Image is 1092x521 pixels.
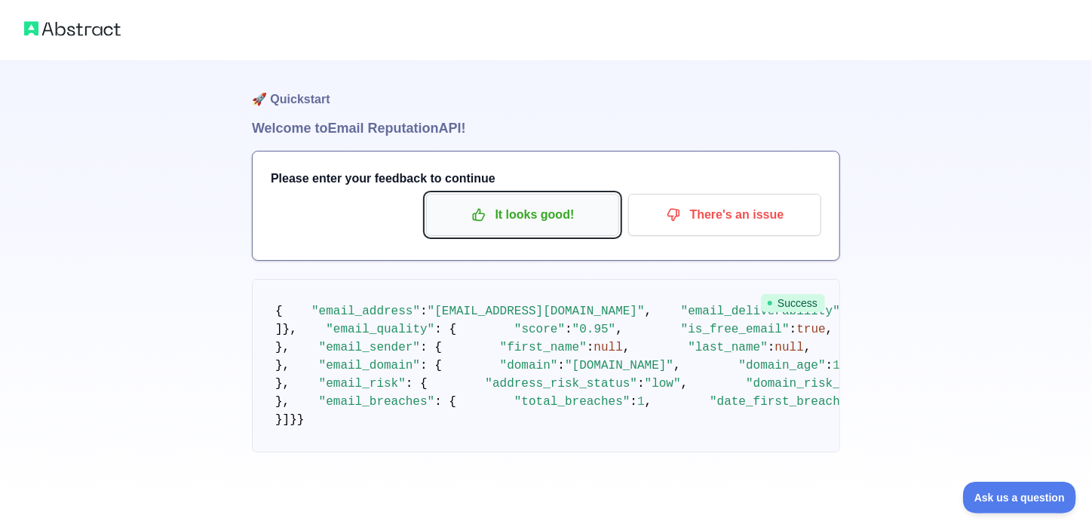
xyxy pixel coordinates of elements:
span: Success [761,294,825,312]
span: "[EMAIL_ADDRESS][DOMAIN_NAME]" [428,305,645,318]
span: 1 [637,395,645,409]
span: : [630,395,637,409]
span: "email_breaches" [319,395,435,409]
span: "domain" [500,359,558,372]
span: : [587,341,594,354]
img: Abstract logo [24,18,121,39]
span: "domain_age" [739,359,826,372]
span: "total_breaches" [514,395,630,409]
span: "0.95" [572,323,616,336]
span: : { [420,359,442,372]
span: : [565,323,572,336]
h1: Welcome to Email Reputation API! [252,118,840,139]
span: , [623,341,630,354]
span: : { [434,395,456,409]
span: : [637,377,645,391]
button: It looks good! [426,194,619,236]
iframe: Toggle Customer Support [963,482,1077,513]
span: "email_domain" [319,359,420,372]
p: It looks good! [437,202,608,228]
span: 10978 [833,359,869,372]
span: , [673,359,681,372]
span: "is_free_email" [681,323,790,336]
h1: 🚀 Quickstart [252,60,840,118]
span: : { [420,341,442,354]
span: "email_deliverability" [681,305,840,318]
span: "date_first_breached" [710,395,862,409]
span: "last_name" [688,341,768,354]
h3: Please enter your feedback to continue [271,170,821,188]
span: , [804,341,811,354]
span: "email_risk" [319,377,406,391]
span: "email_quality" [326,323,434,336]
span: "first_name" [500,341,587,354]
span: , [681,377,689,391]
span: , [615,323,623,336]
span: "address_risk_status" [485,377,637,391]
span: : [557,359,565,372]
span: "[DOMAIN_NAME]" [565,359,673,372]
span: : [420,305,428,318]
span: null [594,341,622,354]
span: , [645,395,652,409]
span: , [826,323,833,336]
span: "low" [645,377,681,391]
span: : [826,359,833,372]
span: { [275,305,283,318]
span: : [768,341,775,354]
span: true [796,323,825,336]
span: "domain_risk_status" [746,377,891,391]
span: null [775,341,804,354]
span: , [645,305,652,318]
p: There's an issue [640,202,810,228]
span: "email_address" [311,305,420,318]
button: There's an issue [628,194,821,236]
span: : { [406,377,428,391]
span: "email_sender" [319,341,420,354]
span: : [790,323,797,336]
span: : { [434,323,456,336]
span: "score" [514,323,565,336]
